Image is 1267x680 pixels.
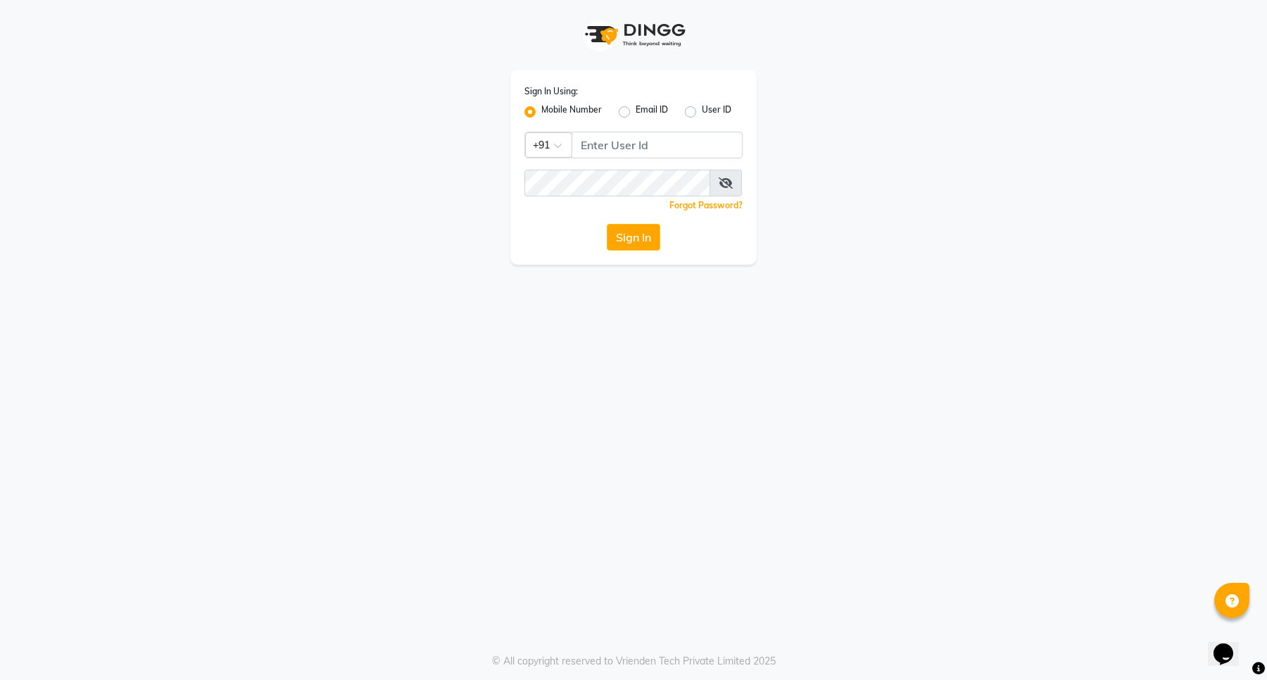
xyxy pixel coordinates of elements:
label: Email ID [636,103,668,120]
button: Sign In [607,224,660,251]
iframe: chat widget [1208,624,1253,666]
label: Mobile Number [541,103,602,120]
img: logo1.svg [577,14,690,56]
label: Sign In Using: [524,85,578,98]
input: Username [572,132,743,158]
label: User ID [702,103,731,120]
input: Username [524,170,710,196]
a: Forgot Password? [669,200,743,210]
